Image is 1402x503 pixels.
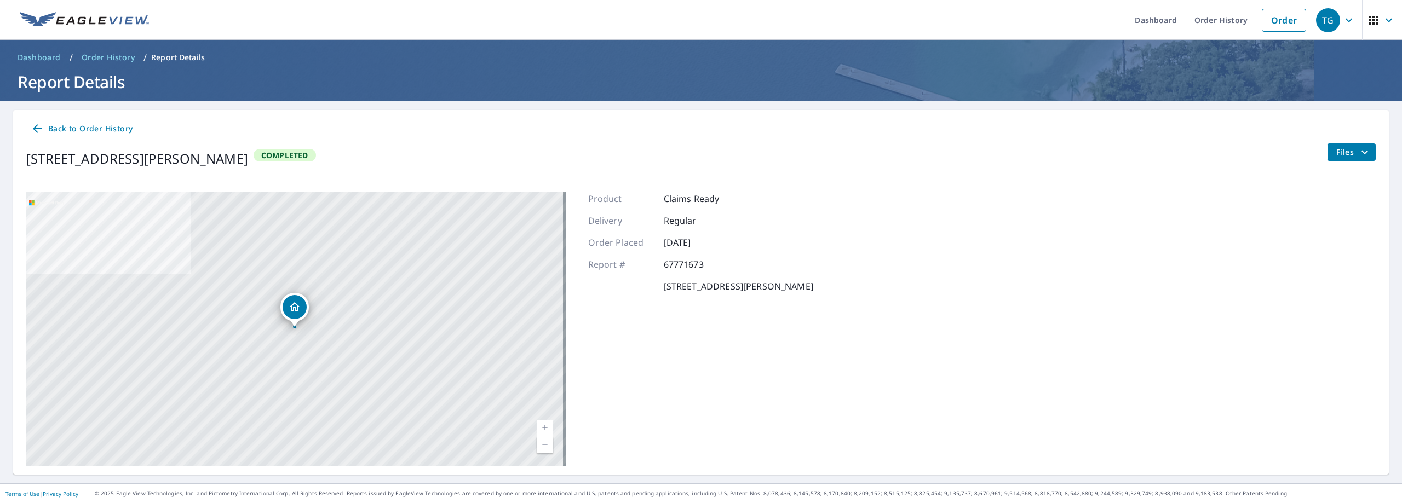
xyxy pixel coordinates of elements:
[5,490,78,497] p: |
[13,49,65,66] a: Dashboard
[70,51,73,64] li: /
[588,214,654,227] p: Delivery
[1316,8,1340,32] div: TG
[151,52,205,63] p: Report Details
[1327,143,1376,161] button: filesDropdownBtn-67771673
[664,258,729,271] p: 67771673
[43,490,78,498] a: Privacy Policy
[1336,146,1371,159] span: Files
[13,49,1389,66] nav: breadcrumb
[664,236,729,249] p: [DATE]
[664,214,729,227] p: Regular
[537,436,553,453] a: Current Level 17, Zoom Out
[82,52,135,63] span: Order History
[26,119,137,139] a: Back to Order History
[143,51,147,64] li: /
[1262,9,1306,32] a: Order
[588,258,654,271] p: Report #
[537,420,553,436] a: Current Level 17, Zoom In
[26,149,248,169] div: [STREET_ADDRESS][PERSON_NAME]
[31,122,133,136] span: Back to Order History
[664,192,729,205] p: Claims Ready
[5,490,39,498] a: Terms of Use
[588,236,654,249] p: Order Placed
[18,52,61,63] span: Dashboard
[13,71,1389,93] h1: Report Details
[280,293,309,327] div: Dropped pin, building 1, Residential property, 391 Dulude Ave Woonsocket, RI 02895
[664,280,813,293] p: [STREET_ADDRESS][PERSON_NAME]
[95,489,1397,498] p: © 2025 Eagle View Technologies, Inc. and Pictometry International Corp. All Rights Reserved. Repo...
[20,12,149,28] img: EV Logo
[255,150,315,160] span: Completed
[588,192,654,205] p: Product
[77,49,139,66] a: Order History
